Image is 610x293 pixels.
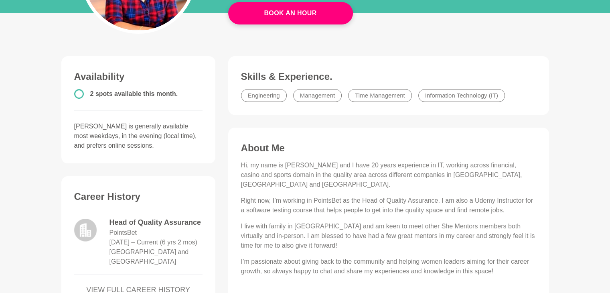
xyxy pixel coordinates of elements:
dd: PointsBet [109,228,137,238]
a: Book An Hour [228,2,353,24]
p: I live with family in [GEOGRAPHIC_DATA] and am keen to meet other She Mentors members both virtua... [241,222,536,250]
h3: Skills & Experience. [241,71,536,83]
time: [DATE] – Current (6 yrs 2 mos) [109,239,197,246]
p: I’m passionate about giving back to the community and helping women leaders aiming for their care... [241,257,536,276]
h3: Career History [74,191,203,203]
dd: Head of Quality Assurance [109,217,203,228]
h3: About Me [241,142,536,154]
p: Right now, I’m working in PointsBet as the Head of Quality Assurance. I am also a Udemy Instructo... [241,196,536,215]
dd: [GEOGRAPHIC_DATA] and [GEOGRAPHIC_DATA] [109,247,203,267]
dd: July 2019 – Current (6 yrs 2 mos) [109,238,197,247]
span: 2 spots available this month. [90,90,178,97]
h3: Availability [74,71,203,83]
img: logo [74,219,97,241]
p: Hi, my name is [PERSON_NAME] and I have 20 years experience in IT, working across financial, casi... [241,161,536,189]
p: [PERSON_NAME] is generally available most weekdays, in the evening (local time), and prefers onli... [74,122,203,151]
